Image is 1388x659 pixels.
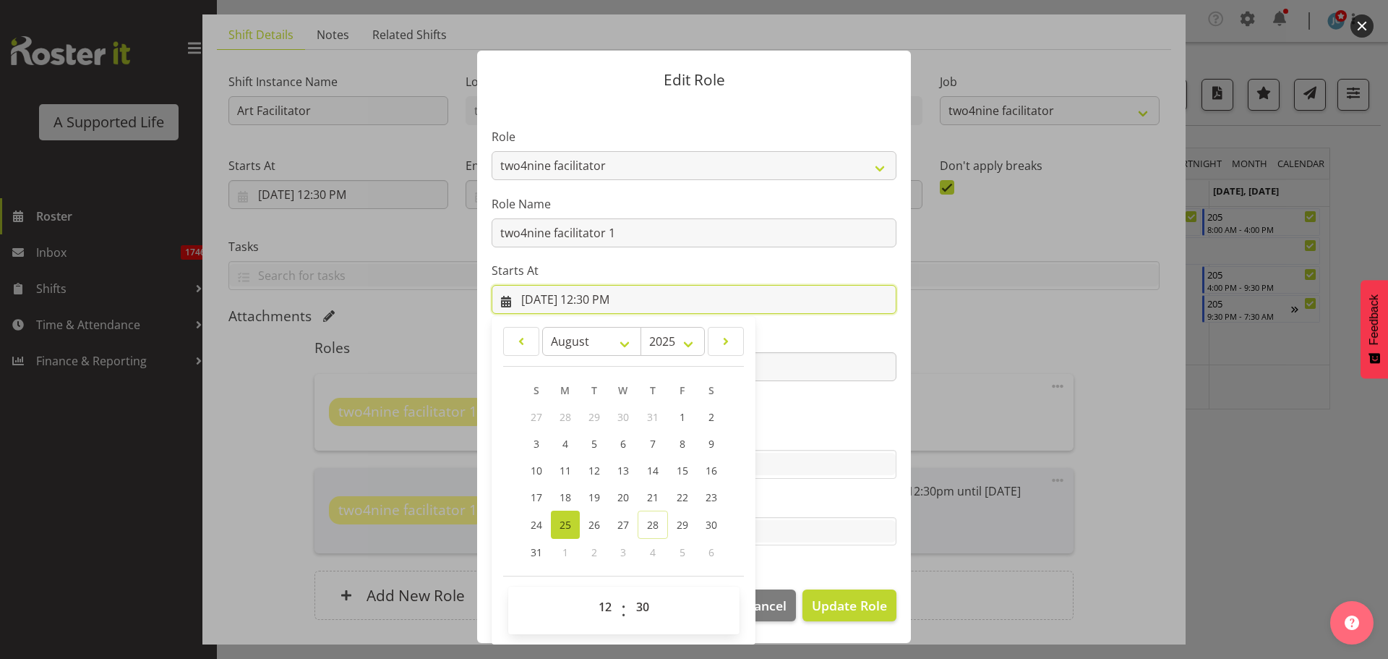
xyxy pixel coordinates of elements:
[668,484,697,511] a: 22
[580,484,609,511] a: 19
[697,484,726,511] a: 23
[551,511,580,539] a: 25
[531,518,542,532] span: 24
[680,437,685,451] span: 8
[522,511,551,539] a: 24
[638,430,668,457] a: 7
[562,437,568,451] span: 4
[492,72,896,88] p: Edit Role
[562,545,568,559] span: 1
[591,437,597,451] span: 5
[531,464,542,477] span: 10
[621,592,626,629] span: :
[531,410,542,424] span: 27
[647,490,659,504] span: 21
[677,518,688,532] span: 29
[677,490,688,504] span: 22
[650,383,656,397] span: T
[708,383,714,397] span: S
[492,285,896,314] input: Click to select...
[647,464,659,477] span: 14
[522,457,551,484] a: 10
[802,590,896,621] button: Update Role
[618,383,627,397] span: W
[706,518,717,532] span: 30
[531,490,542,504] span: 17
[588,490,600,504] span: 19
[580,511,609,539] a: 26
[680,545,685,559] span: 5
[647,410,659,424] span: 31
[588,464,600,477] span: 12
[697,430,726,457] a: 9
[580,430,609,457] a: 5
[591,545,597,559] span: 2
[697,404,726,430] a: 2
[560,464,571,477] span: 11
[680,410,685,424] span: 1
[588,518,600,532] span: 26
[668,511,697,539] a: 29
[617,464,629,477] span: 13
[706,490,717,504] span: 23
[677,464,688,477] span: 15
[591,383,597,397] span: T
[697,457,726,484] a: 16
[492,128,896,145] label: Role
[617,410,629,424] span: 30
[680,383,685,397] span: F
[736,590,795,621] button: Cancel
[560,383,570,397] span: M
[560,490,571,504] span: 18
[708,545,714,559] span: 6
[617,490,629,504] span: 20
[588,410,600,424] span: 29
[668,457,697,484] a: 15
[650,437,656,451] span: 7
[609,430,638,457] a: 6
[647,518,659,532] span: 28
[746,596,787,615] span: Cancel
[522,484,551,511] a: 17
[1368,294,1381,345] span: Feedback
[492,218,896,247] input: E.g. Waiter 1
[638,511,668,539] a: 28
[534,383,539,397] span: S
[522,430,551,457] a: 3
[492,195,896,213] label: Role Name
[609,484,638,511] a: 20
[706,464,717,477] span: 16
[534,437,539,451] span: 3
[708,437,714,451] span: 9
[551,430,580,457] a: 4
[551,457,580,484] a: 11
[609,511,638,539] a: 27
[638,457,668,484] a: 14
[1345,616,1359,630] img: help-xxl-2.png
[560,410,571,424] span: 28
[668,404,697,430] a: 1
[1361,280,1388,378] button: Feedback - Show survey
[609,457,638,484] a: 13
[650,545,656,559] span: 4
[580,457,609,484] a: 12
[620,437,626,451] span: 6
[812,596,887,615] span: Update Role
[638,484,668,511] a: 21
[620,545,626,559] span: 3
[617,518,629,532] span: 27
[708,410,714,424] span: 2
[668,430,697,457] a: 8
[492,262,896,279] label: Starts At
[531,545,542,559] span: 31
[560,518,571,532] span: 25
[697,511,726,539] a: 30
[551,484,580,511] a: 18
[522,539,551,566] a: 31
